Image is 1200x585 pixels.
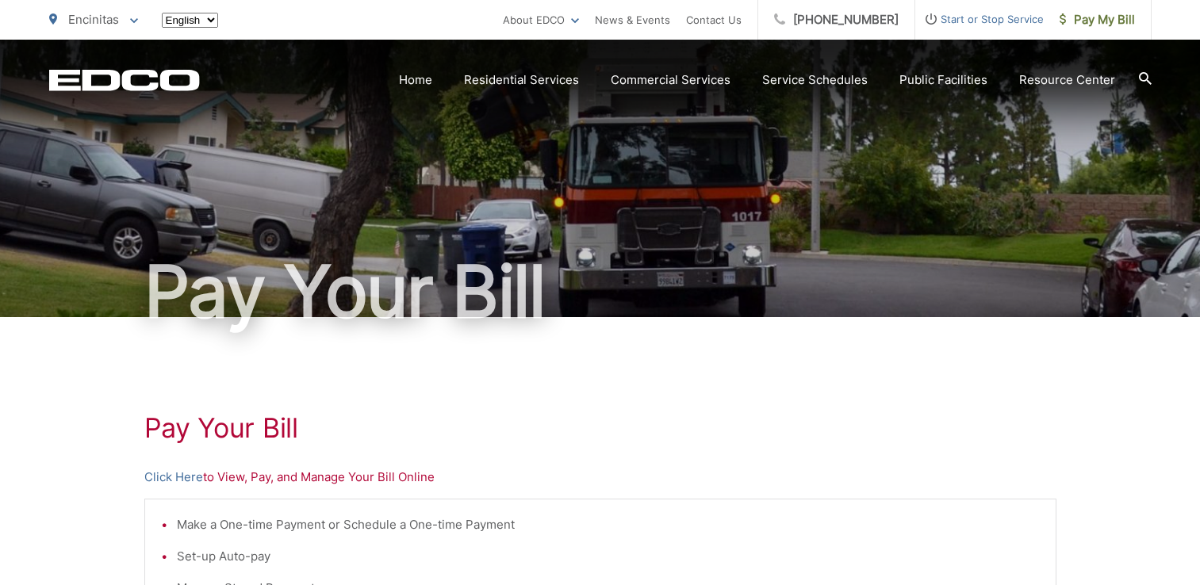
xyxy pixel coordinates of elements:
a: Residential Services [464,71,579,90]
h1: Pay Your Bill [144,412,1056,444]
a: Resource Center [1019,71,1115,90]
span: Pay My Bill [1060,10,1135,29]
a: Service Schedules [762,71,868,90]
a: Public Facilities [899,71,987,90]
p: to View, Pay, and Manage Your Bill Online [144,468,1056,487]
a: News & Events [595,10,670,29]
h1: Pay Your Bill [49,252,1152,331]
a: Click Here [144,468,203,487]
span: Encinitas [68,12,119,27]
select: Select a language [162,13,218,28]
li: Set-up Auto-pay [177,547,1040,566]
a: EDCD logo. Return to the homepage. [49,69,200,91]
a: About EDCO [503,10,579,29]
li: Make a One-time Payment or Schedule a One-time Payment [177,515,1040,534]
a: Commercial Services [611,71,730,90]
a: Contact Us [686,10,742,29]
a: Home [399,71,432,90]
